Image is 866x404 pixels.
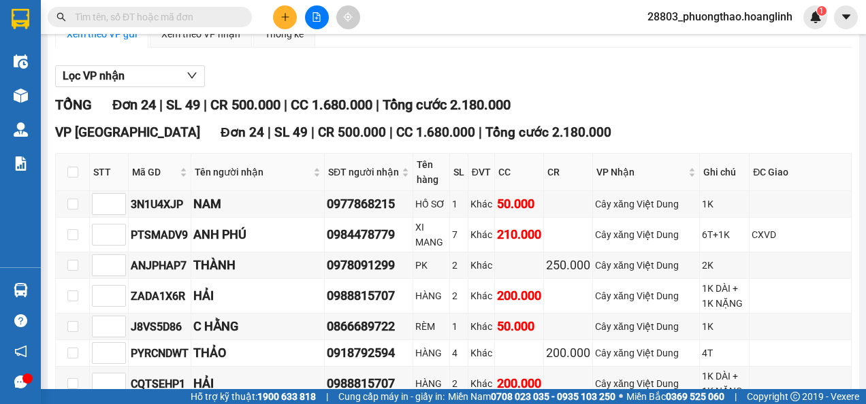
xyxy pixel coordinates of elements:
[497,225,541,244] div: 210.000
[280,12,290,22] span: plus
[12,9,29,29] img: logo-vxr
[595,319,697,334] div: Cây xăng Việt Dung
[595,288,697,303] div: Cây xăng Việt Dung
[166,97,200,113] span: SL 49
[327,256,411,275] div: 0978091299
[415,220,447,250] div: XI MANG
[452,319,466,334] div: 1
[735,389,737,404] span: |
[328,165,399,180] span: SĐT người nhận
[284,97,287,113] span: |
[702,369,747,399] div: 1K DÀI + 1K NẶNG
[389,124,393,140] span: |
[14,54,28,69] img: warehouse-icon
[318,124,386,140] span: CR 500.000
[702,319,747,334] div: 1K
[291,97,372,113] span: CC 1.680.000
[546,343,590,363] div: 200.000
[193,286,322,305] div: HẢI
[131,288,189,305] div: ZADA1X6R
[14,122,28,137] img: warehouse-icon
[129,218,191,252] td: PTSMADV9
[273,5,297,29] button: plus
[55,65,205,87] button: Lọc VP nhận
[595,346,697,360] div: Cây xăng Việt Dung
[376,97,379,113] span: |
[470,197,492,212] div: Khác
[187,70,197,81] span: down
[593,367,700,401] td: Cây xăng Việt Dung
[131,375,189,392] div: CQTSEHP1
[191,367,325,401] td: HẢI
[702,281,747,311] div: 1K DÀI + 1K NẶNG
[450,154,468,191] th: SL
[131,196,189,213] div: 3N1U4XJP
[336,5,360,29] button: aim
[834,5,858,29] button: caret-down
[470,258,492,273] div: Khác
[470,227,492,242] div: Khác
[193,374,322,393] div: HẢI
[312,12,321,22] span: file-add
[491,391,615,402] strong: 0708 023 035 - 0935 103 250
[325,367,413,401] td: 0988815707
[415,346,447,360] div: HÀNG
[593,218,700,252] td: Cây xăng Việt Dung
[112,97,156,113] span: Đơn 24
[131,318,189,335] div: J8VS5D86
[415,319,447,334] div: RÈM
[819,6,824,16] span: 1
[129,279,191,314] td: ZADA1X6R
[593,279,700,314] td: Cây xăng Việt Dung
[274,124,308,140] span: SL 49
[327,374,411,393] div: 0988815707
[14,314,27,327] span: question-circle
[595,227,697,242] div: Cây xăng Việt Dung
[132,165,177,180] span: Mã GD
[191,389,316,404] span: Hỗ trợ kỹ thuật:
[596,165,686,180] span: VP Nhận
[327,286,411,305] div: 0988815707
[63,67,125,84] span: Lọc VP nhận
[452,197,466,212] div: 1
[325,218,413,252] td: 0984478779
[57,12,66,22] span: search
[666,391,724,402] strong: 0369 525 060
[593,340,700,367] td: Cây xăng Việt Dung
[305,5,329,29] button: file-add
[809,11,822,23] img: icon-new-feature
[593,314,700,340] td: Cây xăng Việt Dung
[595,376,697,391] div: Cây xăng Việt Dung
[485,124,611,140] span: Tổng cước 2.180.000
[593,191,700,218] td: Cây xăng Việt Dung
[396,124,475,140] span: CC 1.680.000
[326,389,328,404] span: |
[193,343,322,363] div: THẢO
[544,154,593,191] th: CR
[415,376,447,391] div: HÀNG
[129,191,191,218] td: 3N1U4XJP
[497,374,541,393] div: 200.000
[413,154,450,191] th: Tên hàng
[338,389,445,404] span: Cung cấp máy in - giấy in:
[325,279,413,314] td: 0988815707
[595,197,697,212] div: Cây xăng Việt Dung
[325,252,413,279] td: 0978091299
[90,154,129,191] th: STT
[193,225,322,244] div: ANH PHÚ
[495,154,544,191] th: CC
[470,346,492,360] div: Khác
[14,345,27,358] span: notification
[129,314,191,340] td: J8VS5D86
[452,376,466,391] div: 2
[415,258,447,273] div: PK
[327,317,411,336] div: 0866689722
[257,391,316,402] strong: 1900 633 818
[497,286,541,305] div: 200.000
[702,258,747,273] div: 2K
[702,346,747,360] div: 4T
[702,227,747,242] div: 6T+1K
[327,343,411,363] div: 0918792594
[415,288,447,303] div: HÀNG
[702,197,747,212] div: 1K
